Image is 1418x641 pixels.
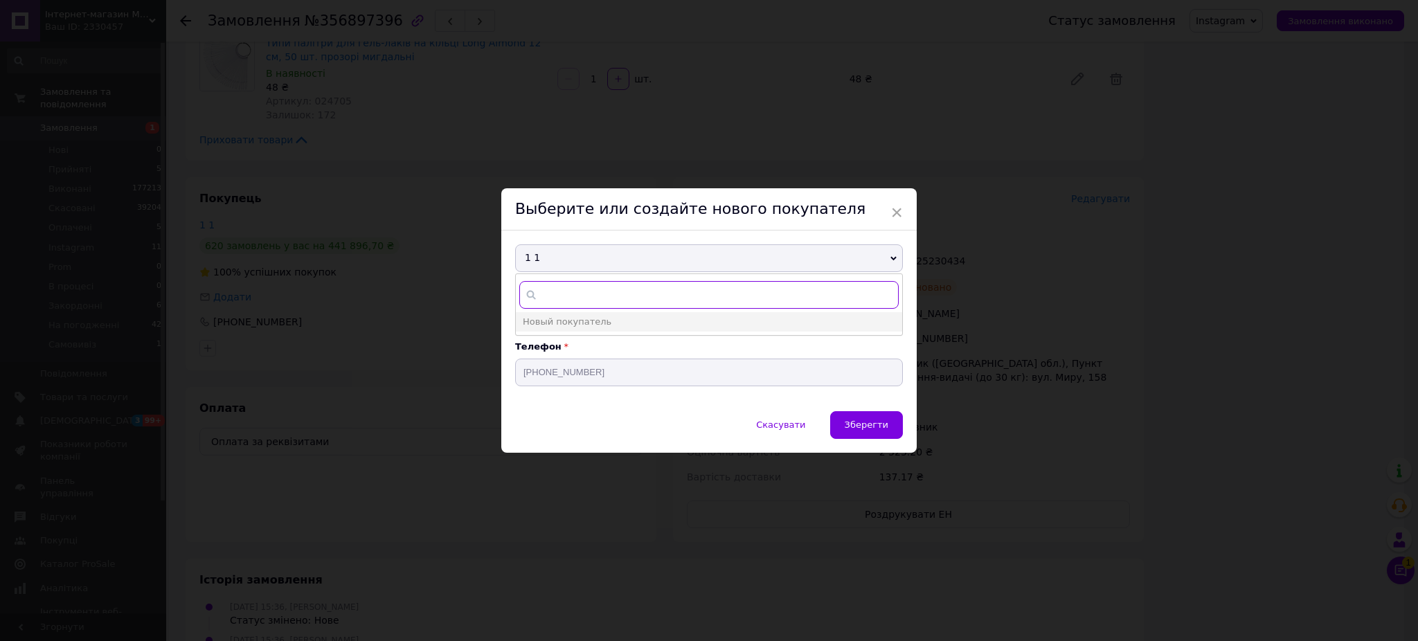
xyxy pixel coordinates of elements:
span: Зберегти [845,419,888,430]
button: Скасувати [742,411,820,439]
span: 1 1 [515,244,903,272]
div: Выберите или создайте нового покупателя [501,188,917,231]
p: Телефон [515,341,903,352]
input: +38 096 0000000 [515,359,903,386]
span: Скасувати [756,419,805,430]
span: Новый покупатель [523,316,611,327]
span: × [890,201,903,224]
button: Зберегти [830,411,903,439]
